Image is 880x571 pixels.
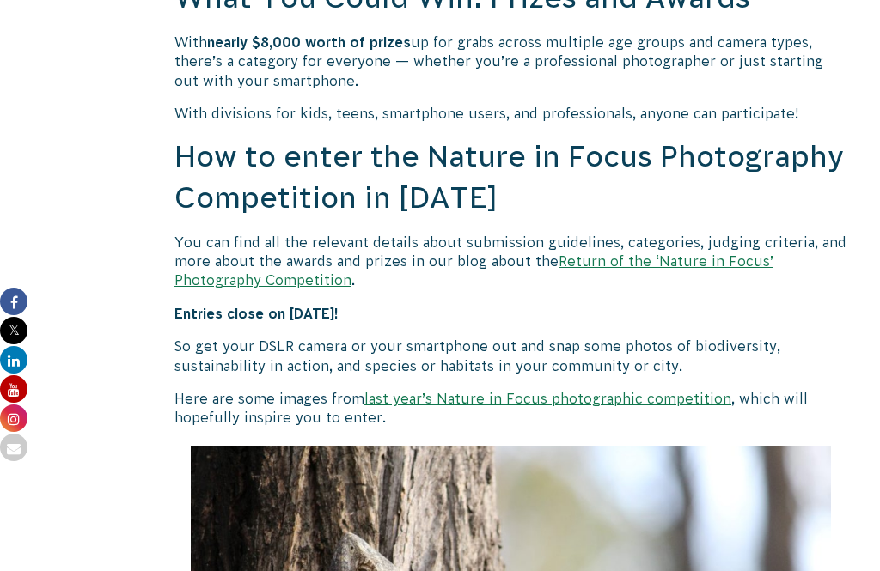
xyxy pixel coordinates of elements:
[174,104,847,123] p: With divisions for kids, teens, smartphone users, and professionals, anyone can participate!
[207,34,411,50] strong: nearly $8,000 worth of prizes
[174,389,847,428] p: Here are some images from , which will hopefully inspire you to enter.
[174,33,847,90] p: With up for grabs across multiple age groups and camera types, there’s a category for everyone — ...
[174,337,847,375] p: So get your DSLR camera or your smartphone out and snap some photos of biodiversity, sustainabili...
[364,391,731,406] a: last year’s Nature in Focus photographic competition
[174,233,847,290] p: You can find all the relevant details about submission guidelines, categories, judging criteria, ...
[174,137,847,218] h2: How to enter the Nature in Focus Photography Competition in [DATE]
[174,306,339,321] strong: Entries close on [DATE]!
